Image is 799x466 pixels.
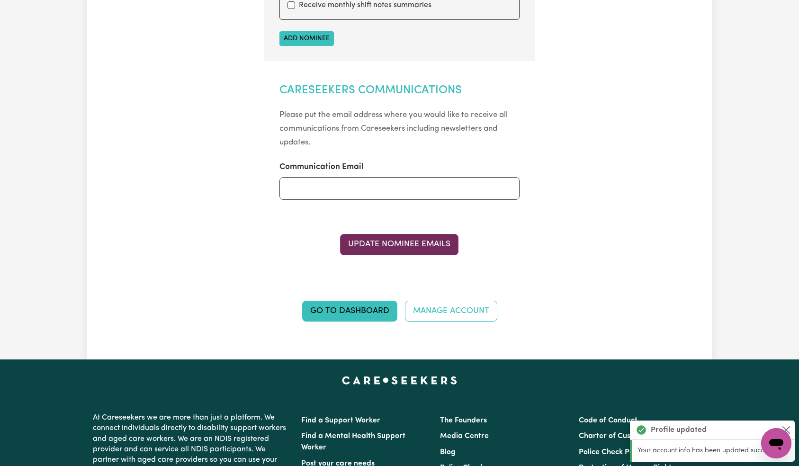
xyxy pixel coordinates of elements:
a: Find a Support Worker [301,417,380,424]
a: Police Check Policy [579,448,645,456]
a: Charter of Customer Service [579,432,679,440]
a: Find a Mental Health Support Worker [301,432,405,451]
label: Communication Email [279,161,364,173]
a: Careseekers home page [342,376,457,384]
strong: Profile updated [651,424,707,436]
iframe: Button to launch messaging window [761,428,791,458]
button: Close [781,424,792,436]
a: Blog [440,448,456,456]
p: Your account info has been updated successfully [637,446,789,456]
h2: Careseekers Communications [279,84,520,98]
a: Go to Dashboard [302,301,397,322]
small: Please put the email address where you would like to receive all communications from Careseekers ... [279,111,508,146]
button: Update Nominee Emails [340,234,458,255]
a: The Founders [440,417,487,424]
a: Code of Conduct [579,417,637,424]
button: Add nominee [279,31,334,46]
a: Media Centre [440,432,489,440]
a: Manage Account [405,301,497,322]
